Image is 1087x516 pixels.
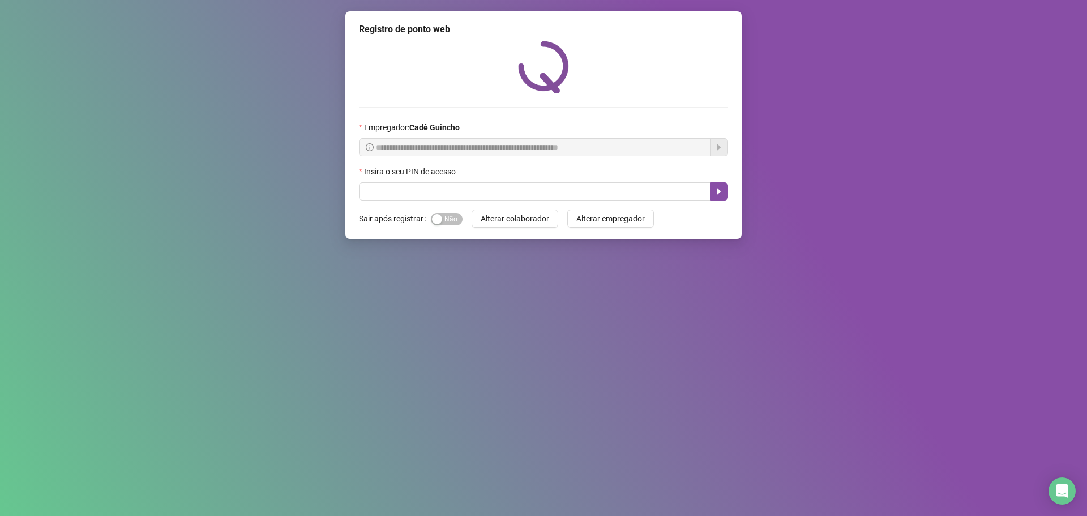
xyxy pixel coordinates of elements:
[567,210,654,228] button: Alterar empregador
[1049,477,1076,505] div: Open Intercom Messenger
[472,210,558,228] button: Alterar colaborador
[359,210,431,228] label: Sair após registrar
[364,121,460,134] span: Empregador :
[481,212,549,225] span: Alterar colaborador
[409,123,460,132] strong: Cadê Guincho
[359,23,728,36] div: Registro de ponto web
[576,212,645,225] span: Alterar empregador
[366,143,374,151] span: info-circle
[518,41,569,93] img: QRPoint
[359,165,463,178] label: Insira o seu PIN de acesso
[714,187,724,196] span: caret-right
